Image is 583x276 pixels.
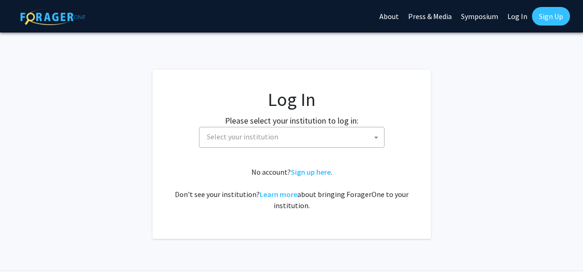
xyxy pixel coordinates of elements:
a: Sign Up [532,7,570,26]
span: Select your institution [207,132,278,141]
h1: Log In [171,88,412,111]
span: Select your institution [199,127,384,148]
img: ForagerOne Logo [20,9,85,25]
a: Sign up here [291,167,331,177]
div: No account? . Don't see your institution? about bringing ForagerOne to your institution. [171,166,412,211]
span: Select your institution [203,127,384,146]
a: Learn more about bringing ForagerOne to your institution [260,190,297,199]
label: Please select your institution to log in: [225,114,359,127]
